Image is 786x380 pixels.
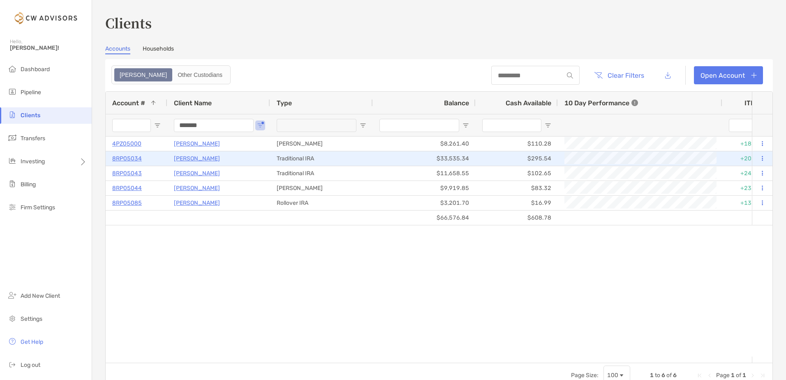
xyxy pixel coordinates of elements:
[373,196,476,210] div: $3,201.70
[736,372,741,379] span: of
[112,153,142,164] a: 8RP05034
[111,65,231,84] div: segmented control
[154,122,161,129] button: Open Filter Menu
[360,122,366,129] button: Open Filter Menu
[174,153,220,164] a: [PERSON_NAME]
[476,137,558,151] div: $110.28
[567,72,573,79] img: input icon
[21,361,40,368] span: Log out
[729,119,755,132] input: ITD Filter Input
[112,99,145,107] span: Account #
[112,139,141,149] a: 4PZ05000
[742,372,746,379] span: 1
[257,122,264,129] button: Open Filter Menu
[722,166,772,181] div: +24.52%
[270,137,373,151] div: [PERSON_NAME]
[173,69,227,81] div: Other Custodians
[7,64,17,74] img: dashboard icon
[696,372,703,379] div: First Page
[373,137,476,151] div: $8,261.40
[731,372,735,379] span: 1
[270,181,373,195] div: [PERSON_NAME]
[722,196,772,210] div: +13.93%
[174,99,212,107] span: Client Name
[545,122,551,129] button: Open Filter Menu
[7,336,17,346] img: get-help icon
[10,3,82,33] img: Zoe Logo
[277,99,292,107] span: Type
[373,181,476,195] div: $9,919.85
[21,204,55,211] span: Firm Settings
[373,151,476,166] div: $33,535.34
[673,372,677,379] span: 6
[722,151,772,166] div: +20.54%
[174,119,254,132] input: Client Name Filter Input
[476,196,558,210] div: $16.99
[655,372,660,379] span: to
[7,87,17,97] img: pipeline icon
[270,166,373,181] div: Traditional IRA
[749,372,756,379] div: Next Page
[115,69,171,81] div: Zoe
[112,183,142,193] a: 8RP05044
[143,45,174,54] a: Households
[476,166,558,181] div: $102.65
[476,181,558,195] div: $83.32
[444,99,469,107] span: Balance
[588,66,650,84] button: Clear Filters
[21,181,36,188] span: Billing
[270,151,373,166] div: Traditional IRA
[174,139,220,149] a: [PERSON_NAME]
[10,44,87,51] span: [PERSON_NAME]!
[174,198,220,208] a: [PERSON_NAME]
[105,45,130,54] a: Accounts
[722,181,772,195] div: +23.36%
[564,92,638,114] div: 10 Day Performance
[607,372,618,379] div: 100
[174,183,220,193] a: [PERSON_NAME]
[21,315,42,322] span: Settings
[379,119,459,132] input: Balance Filter Input
[7,133,17,143] img: transfers icon
[21,338,43,345] span: Get Help
[174,168,220,178] a: [PERSON_NAME]
[694,66,763,84] a: Open Account
[462,122,469,129] button: Open Filter Menu
[21,89,41,96] span: Pipeline
[7,359,17,369] img: logout icon
[7,110,17,120] img: clients icon
[482,119,541,132] input: Cash Available Filter Input
[373,211,476,225] div: $66,576.84
[666,372,672,379] span: of
[7,179,17,189] img: billing icon
[744,99,765,107] div: ITD
[373,166,476,181] div: $11,658.55
[506,99,551,107] span: Cash Available
[706,372,713,379] div: Previous Page
[476,151,558,166] div: $295.54
[7,313,17,323] img: settings icon
[105,13,773,32] h3: Clients
[270,196,373,210] div: Rollover IRA
[112,119,151,132] input: Account # Filter Input
[21,158,45,165] span: Investing
[716,372,730,379] span: Page
[112,168,142,178] a: 8RP05043
[112,198,142,208] a: 8RP05085
[21,292,60,299] span: Add New Client
[7,202,17,212] img: firm-settings icon
[759,372,766,379] div: Last Page
[21,135,45,142] span: Transfers
[571,372,599,379] div: Page Size:
[722,137,772,151] div: +18.02%
[650,372,654,379] span: 1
